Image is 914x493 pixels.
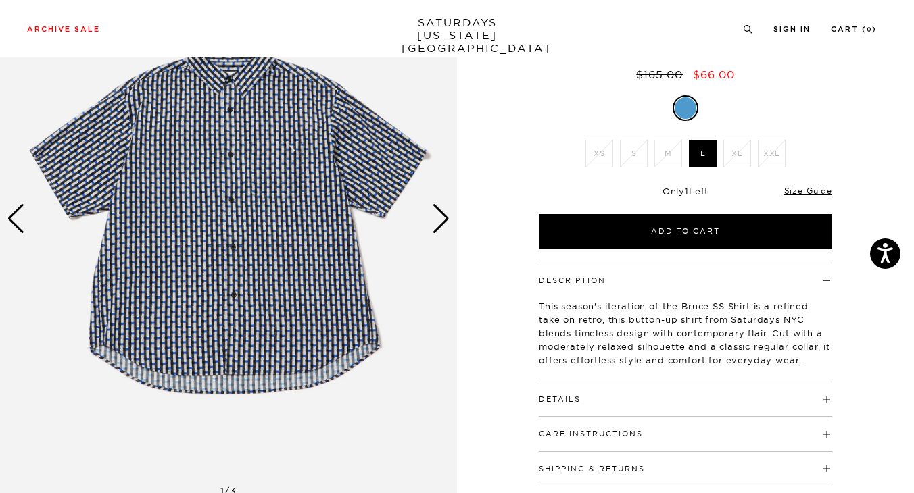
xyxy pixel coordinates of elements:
button: Care Instructions [539,430,643,438]
p: This season's iteration of the Bruce SS Shirt is a refined take on retro, this button-up shirt fr... [539,299,832,367]
a: Sign In [773,26,811,33]
button: Shipping & Returns [539,465,645,473]
button: Description [539,277,606,284]
label: L [689,140,717,167]
div: Next slide [432,204,450,234]
span: 1 [685,186,689,197]
a: Cart (0) [831,26,877,33]
a: Size Guide [784,186,832,196]
span: $66.00 [693,68,735,81]
button: Add to Cart [539,214,832,249]
small: 0 [867,27,872,33]
div: Previous slide [7,204,25,234]
a: SATURDAYS[US_STATE][GEOGRAPHIC_DATA] [402,16,513,55]
a: Archive Sale [27,26,100,33]
div: Only Left [539,186,832,197]
del: $165.00 [636,68,688,81]
button: Details [539,396,581,403]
